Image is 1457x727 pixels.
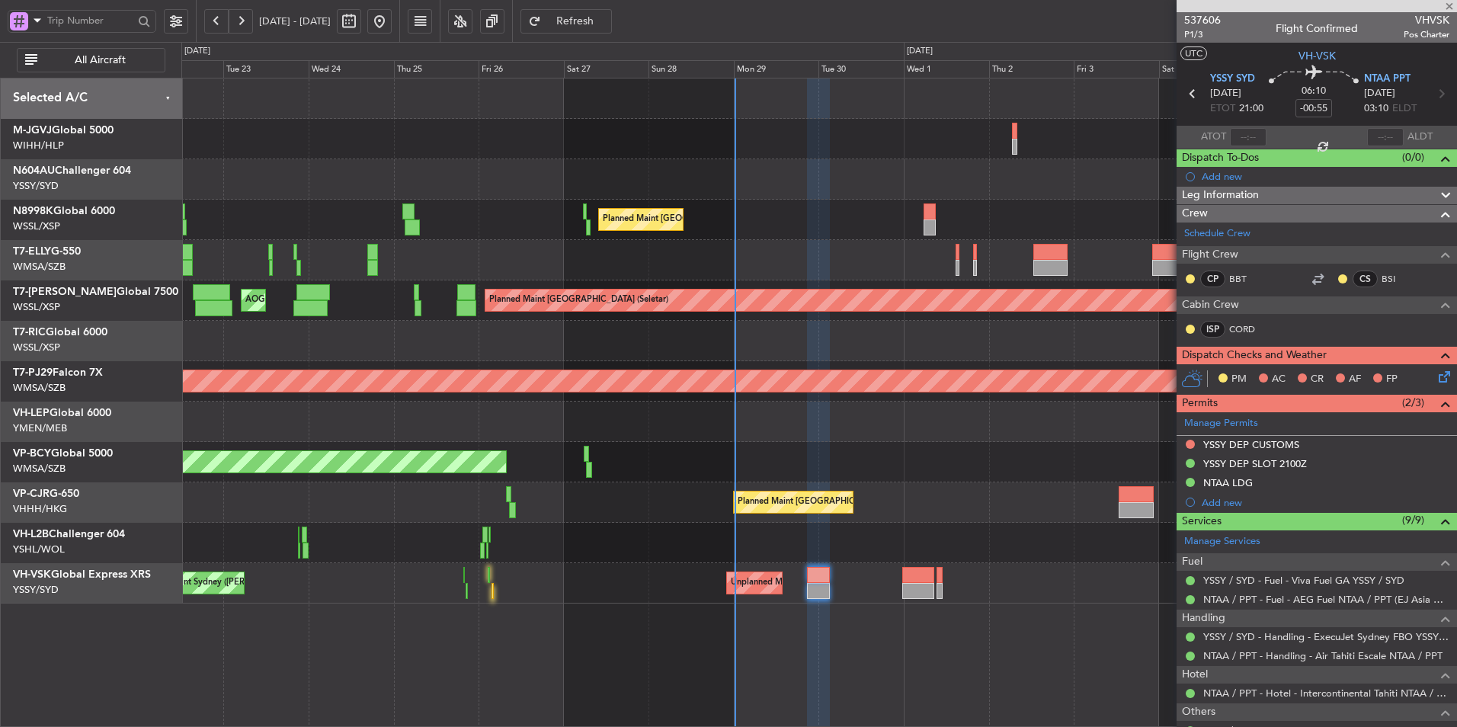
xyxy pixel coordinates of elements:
[13,246,81,257] a: T7-ELLYG-550
[489,289,668,312] div: Planned Maint [GEOGRAPHIC_DATA] (Seletar)
[13,179,59,193] a: YSSY/SYD
[1180,46,1207,60] button: UTC
[13,287,178,297] a: T7-[PERSON_NAME]Global 7500
[1182,553,1202,571] span: Fuel
[13,502,67,516] a: VHHH/HKG
[1202,496,1449,509] div: Add new
[1353,271,1378,287] div: CS
[13,300,60,314] a: WSSL/XSP
[1201,130,1226,145] span: ATOT
[1182,187,1259,204] span: Leg Information
[1229,272,1263,286] a: BBT
[1386,372,1398,387] span: FP
[1210,86,1241,101] span: [DATE]
[1182,246,1238,264] span: Flight Crew
[1182,666,1208,684] span: Hotel
[13,125,114,136] a: M-JGVJGlobal 5000
[13,219,60,233] a: WSSL/XSP
[1364,101,1388,117] span: 03:10
[1382,272,1416,286] a: BSI
[1407,130,1433,145] span: ALDT
[1182,347,1327,364] span: Dispatch Checks and Weather
[1200,321,1225,338] div: ISP
[259,14,331,28] span: [DATE] - [DATE]
[13,569,51,580] span: VH-VSK
[13,327,46,338] span: T7-RIC
[394,60,479,78] div: Thu 25
[223,60,309,78] div: Tue 23
[734,60,819,78] div: Mon 29
[17,48,165,72] button: All Aircraft
[1200,271,1225,287] div: CP
[1402,149,1424,165] span: (0/0)
[245,289,416,312] div: AOG Maint London ([GEOGRAPHIC_DATA])
[1276,21,1358,37] div: Flight Confirmed
[1184,28,1221,41] span: P1/3
[1402,395,1424,411] span: (2/3)
[1402,512,1424,528] span: (9/9)
[1182,703,1215,721] span: Others
[1184,12,1221,28] span: 537606
[40,55,160,66] span: All Aircraft
[13,165,131,176] a: N604AUChallenger 604
[1182,205,1208,223] span: Crew
[13,583,59,597] a: YSSY/SYD
[13,529,125,540] a: VH-L2BChallenger 604
[1203,438,1299,451] div: YSSY DEP CUSTOMS
[309,60,394,78] div: Wed 24
[1182,149,1259,167] span: Dispatch To-Dos
[818,60,904,78] div: Tue 30
[13,260,66,274] a: WMSA/SZB
[13,569,151,580] a: VH-VSKGlobal Express XRS
[1203,649,1443,662] a: NTAA / PPT - Handling - Air Tahiti Escale NTAA / PPT
[907,45,933,58] div: [DATE]
[13,367,53,378] span: T7-PJ29
[13,139,64,152] a: WIHH/HLP
[1229,322,1263,336] a: CORD
[1311,372,1324,387] span: CR
[47,9,133,32] input: Trip Number
[1203,687,1449,700] a: NTAA / PPT - Hotel - Intercontinental Tahiti NTAA / PPT
[1203,593,1449,606] a: NTAA / PPT - Fuel - AEG Fuel NTAA / PPT (EJ Asia Only)
[1182,610,1225,627] span: Handling
[1203,476,1253,489] div: NTAA LDG
[731,572,918,594] div: Unplanned Maint Sydney ([PERSON_NAME] Intl)
[1210,101,1235,117] span: ETOT
[13,125,52,136] span: M-JGVJ
[13,327,107,338] a: T7-RICGlobal 6000
[1074,60,1159,78] div: Fri 3
[13,462,66,476] a: WMSA/SZB
[1239,101,1263,117] span: 21:00
[1182,395,1218,412] span: Permits
[1392,101,1417,117] span: ELDT
[1349,372,1361,387] span: AF
[1182,513,1222,530] span: Services
[904,60,989,78] div: Wed 1
[13,529,49,540] span: VH-L2B
[520,9,612,34] button: Refresh
[13,543,65,556] a: YSHL/WOL
[1184,416,1258,431] a: Manage Permits
[1203,574,1404,587] a: YSSY / SYD - Fuel - Viva Fuel GA YSSY / SYD
[1404,12,1449,28] span: VHVSK
[1298,48,1336,64] span: VH-VSK
[479,60,564,78] div: Fri 26
[13,367,103,378] a: T7-PJ29Falcon 7X
[13,408,111,418] a: VH-LEPGlobal 6000
[13,341,60,354] a: WSSL/XSP
[1184,226,1250,242] a: Schedule Crew
[13,246,51,257] span: T7-ELLY
[544,16,607,27] span: Refresh
[989,60,1074,78] div: Thu 2
[13,206,115,216] a: N8998KGlobal 6000
[13,408,50,418] span: VH-LEP
[1184,534,1260,549] a: Manage Services
[13,381,66,395] a: WMSA/SZB
[1159,60,1244,78] div: Sat 4
[13,165,55,176] span: N604AU
[1272,372,1286,387] span: AC
[603,208,857,231] div: Planned Maint [GEOGRAPHIC_DATA] ([GEOGRAPHIC_DATA] Intl)
[13,448,51,459] span: VP-BCY
[13,448,113,459] a: VP-BCYGlobal 5000
[1203,630,1449,643] a: YSSY / SYD - Handling - ExecuJet Sydney FBO YSSY / SYD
